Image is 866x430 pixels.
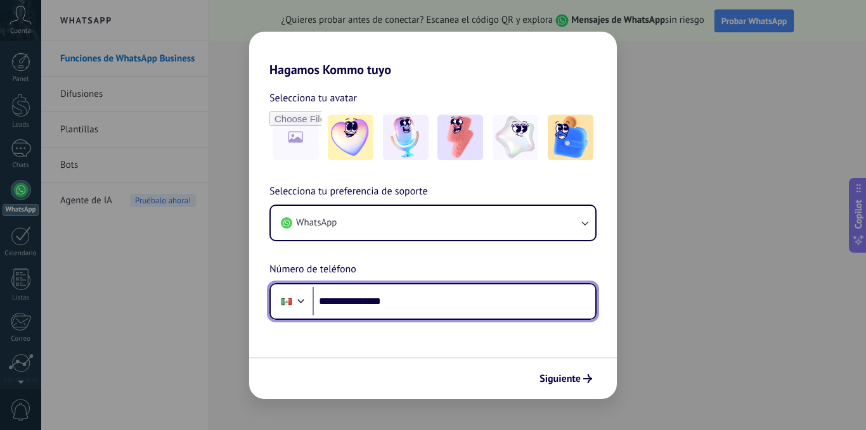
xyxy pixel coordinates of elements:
[534,368,598,389] button: Siguiente
[249,32,617,77] h2: Hagamos Kommo tuyo
[269,90,357,106] span: Selecciona tu avatar
[269,184,428,200] span: Selecciona tu preferencia de soporte
[271,206,595,240] button: WhatsApp
[275,288,299,315] div: Mexico: + 52
[493,115,538,160] img: -4.jpeg
[328,115,373,160] img: -1.jpeg
[296,217,337,229] span: WhatsApp
[437,115,483,160] img: -3.jpeg
[548,115,593,160] img: -5.jpeg
[269,262,356,278] span: Número de teléfono
[383,115,429,160] img: -2.jpeg
[540,374,581,383] span: Siguiente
